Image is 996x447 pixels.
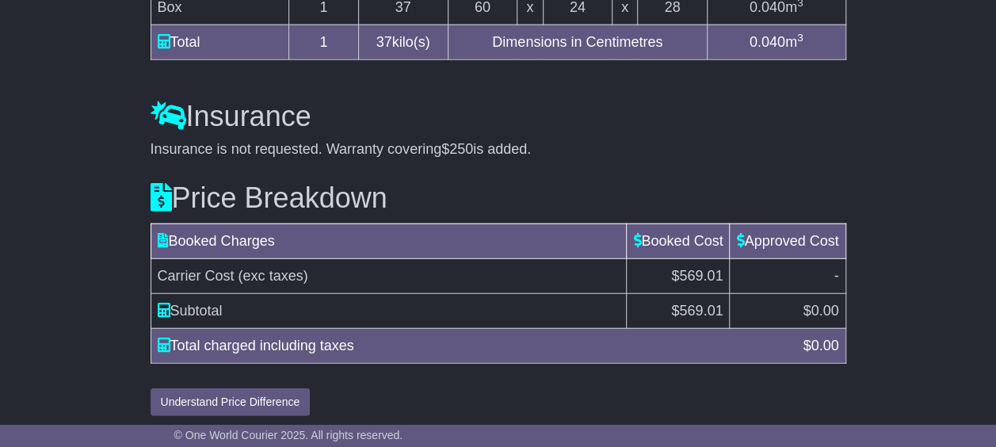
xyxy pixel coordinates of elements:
sup: 3 [797,32,803,44]
span: - [834,268,839,284]
span: $569.01 [671,268,723,284]
button: Understand Price Difference [151,388,311,416]
td: m [707,25,845,59]
h3: Price Breakdown [151,182,846,214]
td: Total [151,25,289,59]
td: kilo(s) [358,25,448,59]
h3: Insurance [151,101,846,132]
td: Approved Cost [730,223,845,258]
div: $ [795,335,846,357]
td: $ [730,293,845,328]
span: © One World Courier 2025. All rights reserved. [174,429,403,441]
span: $250 [441,141,473,157]
td: Booked Charges [151,223,627,258]
td: Subtotal [151,293,627,328]
td: Booked Cost [627,223,730,258]
span: Carrier Cost [158,268,235,284]
span: 37 [376,34,392,50]
span: (exc taxes) [239,268,308,284]
td: $ [627,293,730,328]
span: 0.040 [750,34,785,50]
span: 0.00 [811,338,838,353]
div: Total charged including taxes [150,335,796,357]
td: 1 [289,25,358,59]
span: 569.01 [679,303,723,319]
span: 0.00 [811,303,838,319]
div: Insurance is not requested. Warranty covering is added. [151,141,846,159]
td: Dimensions in Centimetres [448,25,707,59]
